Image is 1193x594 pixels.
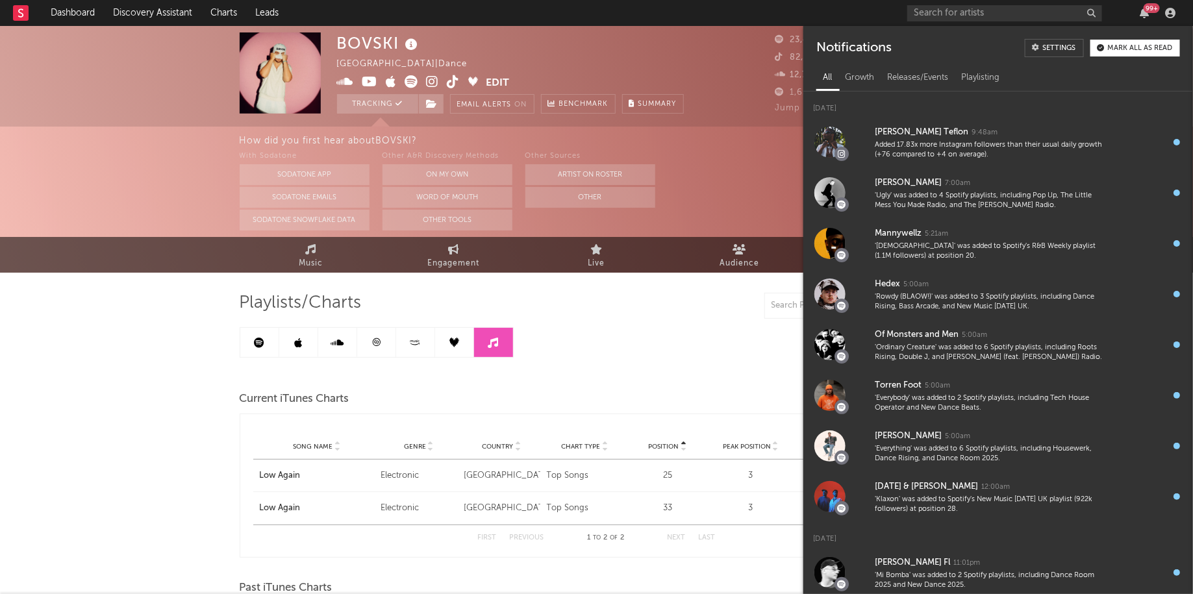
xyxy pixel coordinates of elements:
div: 5:00am [945,432,970,441]
div: 1 2 2 [570,530,642,546]
span: Audience [720,256,759,271]
div: 5:00am [903,280,929,290]
div: Releases/Events [881,67,955,89]
div: 'Everybody' was added to 2 Spotify playlists, including Tech House Operator and New Dance Beats. [875,393,1103,414]
a: Live [525,237,668,273]
div: 5:00am [962,330,987,340]
div: Hedex [875,277,900,292]
div: Top Songs [547,502,623,515]
a: Benchmark [541,94,616,114]
span: 12,771 [775,71,818,79]
div: Mark all as read [1107,45,1172,52]
a: Torren Foot5:00am'Everybody' was added to 2 Spotify playlists, including Tech House Operator and ... [803,370,1193,421]
a: Engagement [383,237,525,273]
a: Low Again [260,502,375,515]
span: Song Name [293,443,333,451]
span: 1,637,141 Monthly Listeners [775,88,910,97]
a: [DATE] & [PERSON_NAME]12:00am'Klaxon' was added to Spotify's New Music [DATE] UK playlist (922k f... [803,471,1193,522]
button: Other [525,187,655,208]
div: 'Mi Bomba' was added to 2 Spotify playlists, including Dance Room 2025 and New Dance 2025. [875,571,1103,591]
div: 11:01pm [953,558,980,568]
button: Tracking [337,94,418,114]
div: Top Songs [547,469,623,482]
span: Engagement [428,256,480,271]
div: Other Sources [525,149,655,164]
button: Mark all as read [1090,40,1180,56]
a: Music [240,237,383,273]
a: Hedex5:00am'Rowdy (BLAOW!)' was added to 3 Spotify playlists, including Dance Rising, Bass Arcade... [803,269,1193,319]
button: Artist on Roster [525,164,655,185]
button: Sodatone App [240,164,370,185]
span: Summary [638,101,677,108]
div: 'Ugly' was added to 4 Spotify playlists, including Pop Up, The Little Mess You Made Radio, and Th... [875,191,1103,211]
div: 'Klaxon' was added to Spotify's New Music [DATE] UK playlist (922k followers) at position 28. [875,495,1103,515]
a: Mannywellz5:21am'[DEMOGRAPHIC_DATA]' was added to Spotify's R&B Weekly playlist (1.1M followers) ... [803,218,1193,269]
div: 3 [712,502,789,515]
div: Growth [838,67,881,89]
a: Settings [1025,39,1084,57]
span: Live [588,256,605,271]
span: 82,500 [775,53,821,62]
a: Of Monsters and Men5:00am'Ordinary Creature' was added to 6 Spotify playlists, including Roots Ri... [803,319,1193,370]
div: [PERSON_NAME] [875,428,942,444]
div: Of Monsters and Men [875,327,959,343]
div: Notifications [816,39,891,57]
span: Peak Position [723,443,771,451]
div: With Sodatone [240,149,370,164]
button: Email AlertsOn [450,94,534,114]
span: Country [483,443,514,451]
em: On [515,101,527,108]
button: First [478,534,497,541]
button: Other Tools [383,210,512,230]
div: 12:00am [981,482,1010,492]
div: 'Everything' was added to 6 Spotify playlists, including Housewerk, Dance Rising, and Dance Room ... [875,444,1103,464]
div: [GEOGRAPHIC_DATA] [464,502,540,515]
span: Chart Type [561,443,600,451]
button: Last [699,534,716,541]
span: Jump Score: 94.8 [775,104,853,112]
div: Torren Foot [875,378,922,393]
button: Edit [486,75,510,92]
div: [GEOGRAPHIC_DATA] [464,469,540,482]
a: [PERSON_NAME] Teflon9:48amAdded 17.83x more Instagram followers than their usual daily growth (+7... [803,117,1193,167]
div: Settings [1042,45,1075,52]
div: 25 [629,469,706,482]
div: Electronic [381,502,457,515]
div: '[DEMOGRAPHIC_DATA]' was added to Spotify's R&B Weekly playlist (1.1M followers) at position 20. [875,241,1103,262]
div: [DATE] [796,502,872,515]
div: Playlisting [955,67,1006,89]
button: Next [668,534,686,541]
div: Low Again [260,469,375,482]
button: Word Of Mouth [383,187,512,208]
div: 'Ordinary Creature' was added to 6 Spotify playlists, including Roots Rising, Double J, and [PERS... [875,343,1103,363]
div: 5:00am [925,381,950,391]
span: Current iTunes Charts [240,391,349,407]
span: Music [299,256,323,271]
div: [DATE] [796,469,872,482]
span: Position [649,443,679,451]
a: [PERSON_NAME]7:00am'Ugly' was added to 4 Spotify playlists, including Pop Up, The Little Mess You... [803,167,1193,218]
div: 99 + [1144,3,1160,13]
div: 9:48am [972,128,998,138]
div: BOVSKI [337,32,421,54]
div: [DATE] [803,522,1193,547]
div: Electronic [381,469,457,482]
button: 99+ [1140,8,1149,18]
span: Playlists/Charts [240,295,362,311]
div: [GEOGRAPHIC_DATA] | Dance [337,56,497,72]
button: Summary [622,94,684,114]
div: [PERSON_NAME] [875,175,942,191]
button: Sodatone Snowflake Data [240,210,370,230]
div: [DATE] [803,92,1193,117]
span: Benchmark [559,97,609,112]
div: Mannywellz [875,226,922,241]
span: Genre [404,443,426,451]
div: All [816,67,838,89]
div: 7:00am [945,179,970,188]
div: 33 [629,502,706,515]
div: Added 17.83x more Instagram followers than their usual daily growth (+76 compared to +4 on average). [875,140,1103,160]
span: 23,498 [775,36,821,44]
a: [PERSON_NAME]5:00am'Everything' was added to 6 Spotify playlists, including Housewerk, Dance Risi... [803,421,1193,471]
button: On My Own [383,164,512,185]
